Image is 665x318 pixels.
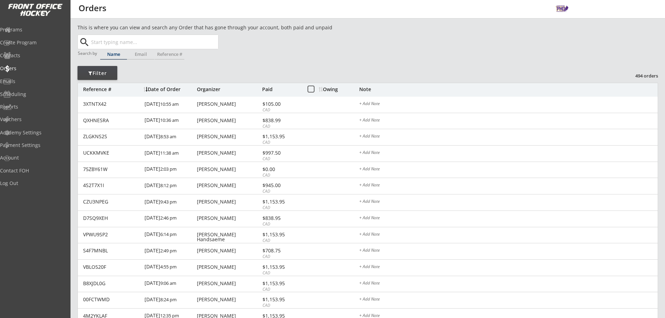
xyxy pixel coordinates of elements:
[263,221,300,227] div: CAD
[359,150,658,156] div: + Add Note
[359,265,658,270] div: + Add Note
[160,296,177,303] font: 8:24 pm
[160,150,179,156] font: 11:38 am
[83,265,140,269] div: VBLO520F
[83,167,140,172] div: 75ZBY61W
[359,297,658,303] div: + Add Note
[197,102,260,106] div: [PERSON_NAME]
[145,227,195,243] div: [DATE]
[160,199,177,205] font: 9:43 pm
[78,51,98,56] div: Search by
[197,216,260,221] div: [PERSON_NAME]
[359,87,658,92] div: Note
[155,52,184,57] div: Reference #
[263,254,300,260] div: CAD
[263,172,300,178] div: CAD
[145,129,195,145] div: [DATE]
[263,118,300,123] div: $838.99
[160,264,177,270] font: 4:55 pm
[145,146,195,161] div: [DATE]
[263,297,300,302] div: $1,153.95
[83,183,140,188] div: 4S2T7X1I
[197,265,260,269] div: [PERSON_NAME]
[359,216,658,221] div: + Add Note
[197,87,260,92] div: Organizer
[359,248,658,254] div: + Add Note
[263,216,300,221] div: $838.95
[83,118,140,123] div: QXHNESRA
[197,199,260,204] div: [PERSON_NAME]
[83,297,140,302] div: 00FCTWMD
[90,35,218,49] input: Start typing name...
[160,247,177,254] font: 2:49 pm
[83,87,140,92] div: Reference #
[359,232,658,238] div: + Add Note
[160,101,179,107] font: 10:55 am
[359,167,658,172] div: + Add Note
[359,199,658,205] div: + Add Note
[83,216,140,221] div: D7SQ9XEH
[160,231,177,237] font: 6:14 pm
[263,205,300,211] div: CAD
[83,150,140,155] div: UCKKMVKE
[145,97,195,112] div: [DATE]
[263,102,300,106] div: $105.00
[83,232,140,237] div: VPWU9SP2
[263,303,300,309] div: CAD
[263,107,300,113] div: CAD
[359,134,658,140] div: + Add Note
[160,133,176,140] font: 8:53 am
[359,118,658,124] div: + Add Note
[197,118,260,123] div: [PERSON_NAME]
[77,24,372,31] div: This is where you can view and search any Order that has gone through your account, both paid and...
[622,73,658,79] div: 494 orders
[83,199,140,204] div: CZU3NPEG
[197,297,260,302] div: [PERSON_NAME]
[77,70,117,77] div: Filter
[263,124,300,130] div: CAD
[359,183,658,188] div: + Add Note
[197,248,260,253] div: [PERSON_NAME]
[145,260,195,275] div: [DATE]
[145,178,195,194] div: [DATE]
[359,102,658,107] div: + Add Note
[197,232,260,242] div: [PERSON_NAME] Handsaeme
[83,248,140,253] div: S4F7MNBL
[263,238,300,244] div: CAD
[319,87,359,92] div: Owing
[160,166,177,172] font: 2:03 pm
[263,134,300,139] div: $1,153.95
[263,248,300,253] div: $708.75
[263,199,300,204] div: $1,153.95
[263,183,300,188] div: $945.00
[263,265,300,269] div: $1,153.95
[197,281,260,286] div: [PERSON_NAME]
[127,52,154,57] div: Email
[100,52,127,57] div: Name
[145,211,195,227] div: [DATE]
[263,188,300,194] div: CAD
[263,287,300,293] div: CAD
[160,182,177,188] font: 8:12 pm
[263,232,300,237] div: $1,153.95
[197,134,260,139] div: [PERSON_NAME]
[83,134,140,139] div: ZLGKNS2S
[145,243,195,259] div: [DATE]
[160,280,176,286] font: 9:06 am
[263,150,300,155] div: $997.50
[197,183,260,188] div: [PERSON_NAME]
[145,113,195,129] div: [DATE]
[83,102,140,106] div: 3XTNTX42
[160,117,179,123] font: 10:36 am
[160,215,177,221] font: 2:46 pm
[83,281,140,286] div: B8XJDL0G
[79,37,90,48] button: search
[263,140,300,146] div: CAD
[197,150,260,155] div: [PERSON_NAME]
[262,87,300,92] div: Paid
[145,292,195,308] div: [DATE]
[263,156,300,162] div: CAD
[263,281,300,286] div: $1,153.95
[263,167,300,172] div: $0.00
[263,270,300,276] div: CAD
